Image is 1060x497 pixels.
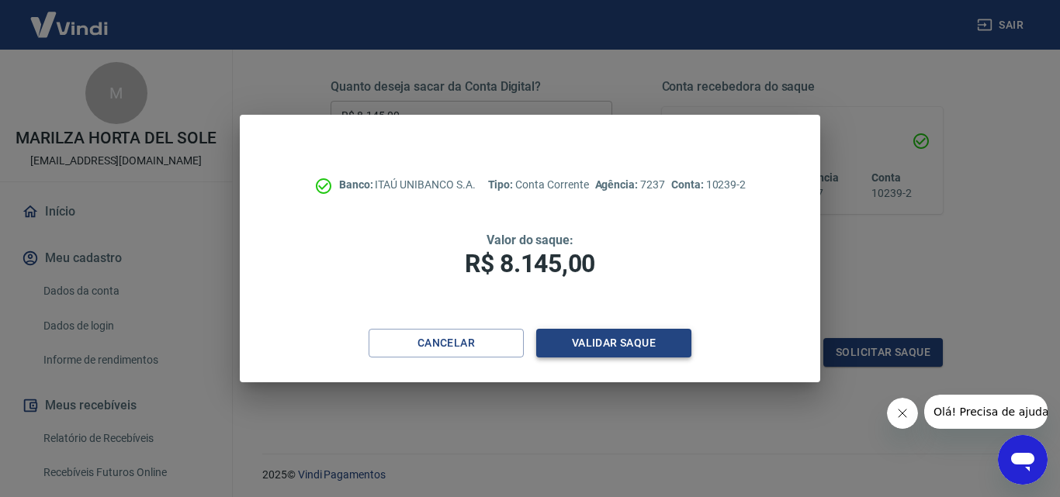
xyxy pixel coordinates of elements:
button: Validar saque [536,329,691,357]
button: Cancelar [369,329,524,357]
span: Olá! Precisa de ajuda? [9,11,130,23]
span: Banco: [339,178,376,191]
span: Agência: [595,178,641,191]
p: 10239-2 [671,177,746,193]
p: 7237 [595,177,665,193]
span: Valor do saque: [487,233,573,247]
span: Conta: [671,178,706,191]
iframe: Mensagem da empresa [924,395,1048,429]
p: Conta Corrente [488,177,589,193]
span: R$ 8.145,00 [465,249,595,278]
iframe: Fechar mensagem [887,398,918,429]
span: Tipo: [488,178,516,191]
iframe: Botão para abrir a janela de mensagens [998,435,1048,485]
p: ITAÚ UNIBANCO S.A. [339,177,476,193]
